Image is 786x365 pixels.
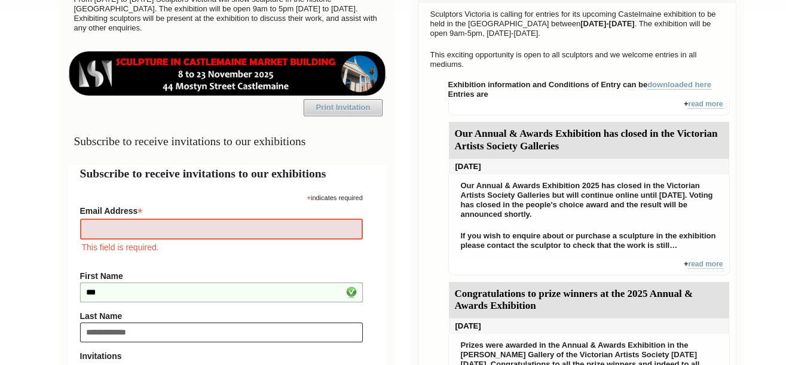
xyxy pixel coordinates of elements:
label: Email Address [80,203,363,217]
div: + [448,259,730,275]
a: read more [688,100,723,109]
h2: Subscribe to receive invitations to our exhibitions [80,165,375,182]
label: First Name [80,271,363,281]
strong: Invitations [80,351,363,361]
strong: Exhibition information and Conditions of Entry can be [448,80,712,90]
div: This field is required. [80,241,363,254]
p: If you wish to enquire about or purchase a sculpture in the exhibition please contact the sculpto... [455,228,723,253]
div: [DATE] [449,318,729,334]
h3: Subscribe to receive invitations to our exhibitions [68,130,387,153]
img: castlemaine-ldrbd25v2.png [68,51,387,96]
div: + [448,99,730,115]
a: Print Invitation [304,99,383,116]
div: [DATE] [449,159,729,174]
p: This exciting opportunity is open to all sculptors and we welcome entries in all mediums. [424,47,730,72]
strong: [DATE]-[DATE] [580,19,635,28]
label: Last Name [80,311,363,321]
div: Congratulations to prize winners at the 2025 Annual & Awards Exhibition [449,282,729,319]
a: read more [688,260,723,269]
p: Sculptors Victoria is calling for entries for its upcoming Castelmaine exhibition to be held in t... [424,7,730,41]
div: indicates required [80,191,363,203]
a: downloaded here [647,80,711,90]
p: Our Annual & Awards Exhibition 2025 has closed in the Victorian Artists Society Galleries but wil... [455,178,723,222]
div: Our Annual & Awards Exhibition has closed in the Victorian Artists Society Galleries [449,122,729,159]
